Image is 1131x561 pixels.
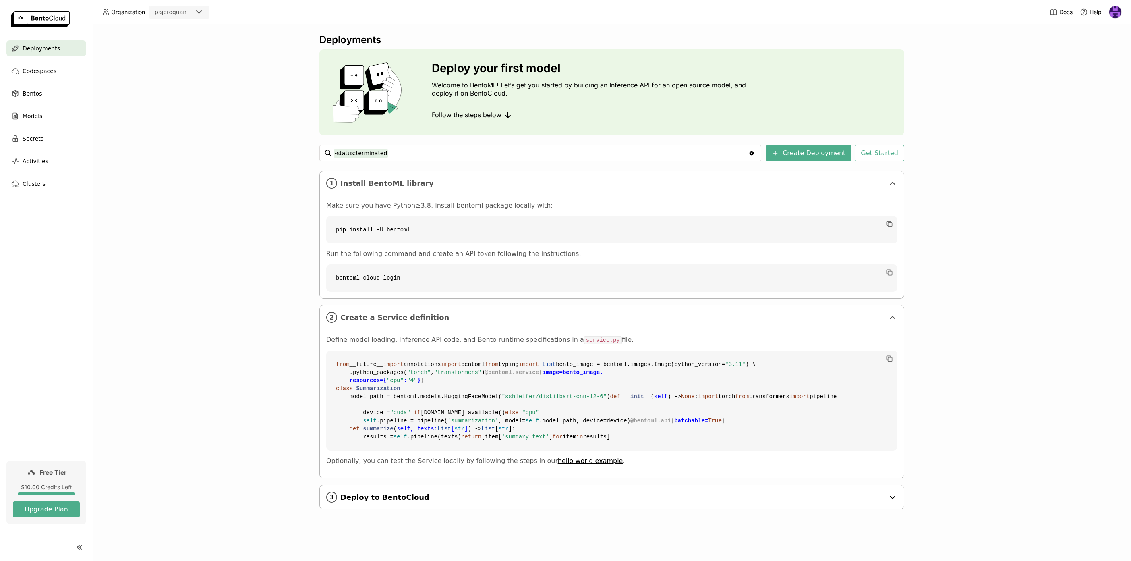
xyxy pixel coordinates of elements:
span: Free Tier [39,468,66,476]
span: in [576,434,583,440]
span: str [454,426,464,432]
span: def [350,426,360,432]
p: Run the following command and create an API token following the instructions: [326,250,897,258]
i: 2 [326,312,337,323]
span: "transformers" [434,369,482,376]
p: Define model loading, inference API code, and Bento runtime specifications in a file: [326,336,897,344]
h3: Deploy your first model [432,62,750,75]
div: 2Create a Service definition [320,305,904,329]
span: class [336,385,353,392]
p: Optionally, you can test the Service locally by following the steps in our . [326,457,897,465]
span: List [481,426,495,432]
span: "cuda" [390,409,410,416]
div: Deployments [319,34,904,46]
span: "4" [407,377,417,384]
span: import [698,393,718,400]
span: Activities [23,156,48,166]
i: 1 [326,178,337,189]
span: List [437,426,451,432]
a: Codespaces [6,63,86,79]
span: if [414,409,420,416]
span: Models [23,111,42,121]
code: bentoml cloud login [326,264,897,292]
div: pajeroquan [155,8,186,16]
a: hello world example [558,457,623,465]
span: import [519,361,539,368]
button: Create Deployment [766,145,851,161]
span: import [383,361,404,368]
span: None [681,393,695,400]
span: self [654,393,668,400]
span: Create a Service definition [340,313,884,322]
span: Deploy to BentoCloud [340,493,884,502]
button: Get Started [855,145,904,161]
span: else [505,409,519,416]
a: Models [6,108,86,124]
span: from [336,361,350,368]
a: Secrets [6,131,86,147]
span: Summarization [356,385,400,392]
a: Clusters [6,176,86,192]
span: "cpu" [387,377,404,384]
span: Clusters [23,179,46,189]
span: batchable= [674,418,722,424]
span: True [708,418,722,424]
span: Docs [1059,8,1073,16]
span: self [394,434,407,440]
img: pajero quan [1109,6,1121,18]
code: pip install -U bentoml [326,216,897,243]
span: return [461,434,481,440]
span: self [363,418,377,424]
span: Help [1090,8,1102,16]
span: for [553,434,563,440]
span: "sshleifer/distilbart-cnn-12-6" [502,393,607,400]
span: __init__ [623,393,650,400]
span: Install BentoML library [340,179,884,188]
span: Bentos [23,89,42,98]
span: List [543,361,556,368]
span: self [526,418,539,424]
span: "cpu" [522,409,539,416]
input: Search [334,147,748,160]
span: Secrets [23,134,43,143]
p: Welcome to BentoML! Let’s get you started by building an Inference API for an open source model, ... [432,81,750,97]
div: Help [1080,8,1102,16]
span: Organization [111,8,145,16]
p: Make sure you have Python≥3.8, install bentoml package locally with: [326,202,897,210]
span: import [441,361,461,368]
span: 'summary_text' [502,434,549,440]
a: Activities [6,153,86,169]
span: from [485,361,499,368]
span: summarize [363,426,394,432]
div: 1Install BentoML library [320,171,904,195]
a: Bentos [6,85,86,102]
span: 'summarization' [447,418,498,424]
svg: Clear value [748,150,755,156]
div: 3Deploy to BentoCloud [320,485,904,509]
span: @bentoml.api( ) [630,418,725,424]
img: cover onboarding [326,62,412,123]
span: Deployments [23,44,60,53]
span: "torch" [407,369,431,376]
input: Selected pajeroquan. [187,8,188,17]
span: import [789,393,810,400]
img: logo [11,11,70,27]
span: "3.11" [725,361,745,368]
span: from [735,393,749,400]
span: str [498,426,508,432]
span: self, texts: [ ] [397,426,468,432]
code: service.py [584,336,622,344]
span: Follow the steps below [432,111,501,119]
span: Codespaces [23,66,56,76]
a: Deployments [6,40,86,56]
i: 3 [326,492,337,503]
a: Docs [1050,8,1073,16]
span: def [610,393,620,400]
a: Free Tier$10.00 Credits LeftUpgrade Plan [6,461,86,524]
div: $10.00 Credits Left [13,484,80,491]
button: Upgrade Plan [13,501,80,517]
code: __future__ annotations bentoml typing bento_image = bentoml.images.Image(python_version= ) \ .pyt... [326,351,897,451]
